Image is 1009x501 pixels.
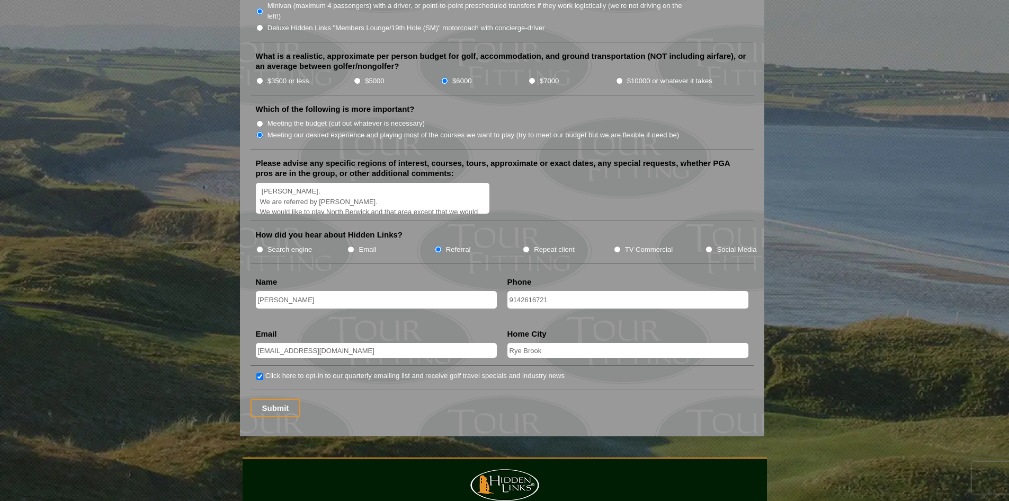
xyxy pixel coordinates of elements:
[540,76,559,86] label: $7000
[251,399,301,417] input: Submit
[446,244,471,255] label: Referral
[507,277,532,287] label: Phone
[452,76,471,86] label: $6000
[256,158,748,179] label: Please advise any specific regions of interest, courses, tours, approximate or exact dates, any s...
[359,244,376,255] label: Email
[267,76,309,86] label: $3500 or less
[267,118,425,129] label: Meeting the budget (cut out whatever is necessary)
[267,23,545,33] label: Deluxe Hidden Links "Members Lounge/19th Hole (SM)" motorcoach with concierge-driver
[267,130,680,140] label: Meeting our desired experience and playing most of the courses we want to play (try to meet our b...
[627,76,712,86] label: $10000 or whatever it takes
[625,244,673,255] label: TV Commercial
[256,104,415,115] label: Which of the following is more important?
[534,244,575,255] label: Repeat client
[256,230,403,240] label: How did you hear about Hidden Links?
[256,51,748,72] label: What is a realistic, approximate per person budget for golf, accommodation, and ground transporta...
[256,183,490,214] textarea: [PERSON_NAME], We are referred by [PERSON_NAME]. We would like to play North Berwick and that are...
[365,76,384,86] label: $5000
[717,244,756,255] label: Social Media
[267,244,312,255] label: Search engine
[256,277,278,287] label: Name
[256,329,277,339] label: Email
[265,371,565,381] label: Click here to opt-in to our quarterly emailing list and receive golf travel specials and industry...
[267,1,693,21] label: Minivan (maximum 4 passengers) with a driver, or point-to-point prescheduled transfers if they wo...
[507,329,547,339] label: Home City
